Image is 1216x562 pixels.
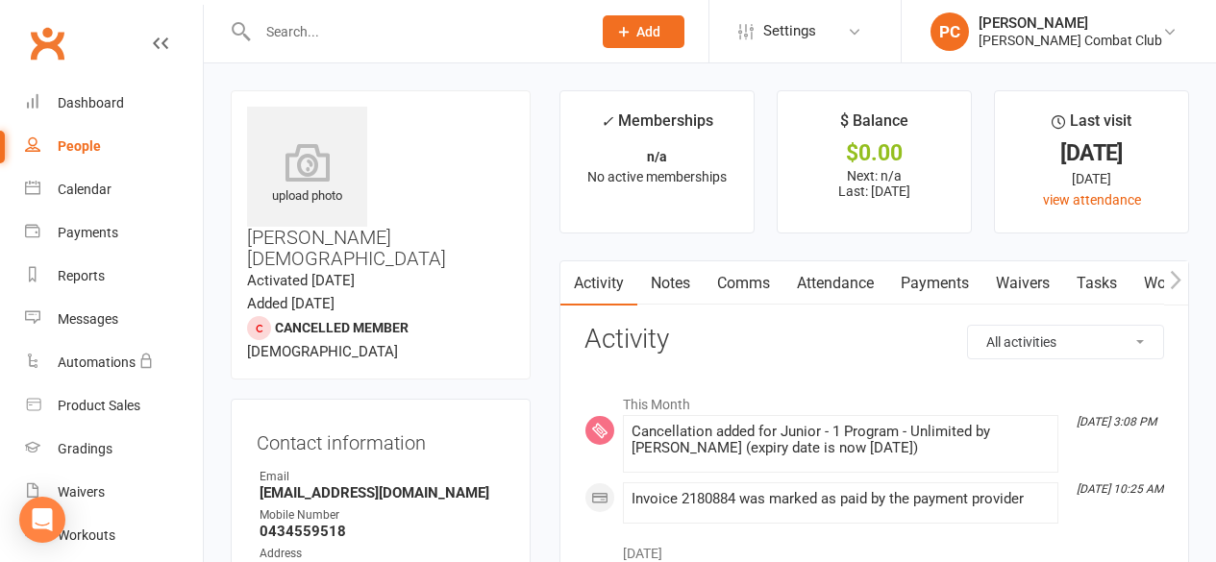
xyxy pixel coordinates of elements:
a: Product Sales [25,384,203,428]
h3: Activity [584,325,1164,354]
a: Tasks [1063,261,1130,305]
div: $0.00 [795,143,954,163]
a: People [25,125,203,168]
div: Email [260,468,505,486]
a: Gradings [25,428,203,471]
a: Activity [560,261,637,305]
span: No active memberships [587,169,727,184]
input: Search... [252,18,578,45]
a: Payments [25,211,203,255]
div: Product Sales [58,398,140,413]
button: Add [603,15,684,48]
a: Reports [25,255,203,298]
a: view attendance [1043,192,1141,208]
strong: [EMAIL_ADDRESS][DOMAIN_NAME] [260,484,505,501]
a: Attendance [783,261,887,305]
a: Comms [704,261,783,305]
li: This Month [584,384,1164,415]
div: [DATE] [1012,143,1171,163]
span: Settings [763,10,816,53]
div: Workouts [58,527,115,543]
span: Cancelled member [275,320,409,335]
div: [PERSON_NAME] Combat Club [979,32,1162,49]
a: Payments [887,261,982,305]
a: Automations [25,341,203,384]
time: Activated [DATE] [247,272,355,289]
div: [DATE] [1012,168,1171,189]
span: Add [636,24,660,39]
div: People [58,138,101,154]
div: [PERSON_NAME] [979,14,1162,32]
i: [DATE] 10:25 AM [1077,482,1163,496]
div: Open Intercom Messenger [19,497,65,543]
a: Waivers [25,471,203,514]
time: Added [DATE] [247,295,335,312]
div: Mobile Number [260,506,505,525]
a: Notes [637,261,704,305]
div: Gradings [58,441,112,456]
h3: Contact information [257,425,505,453]
a: Workouts [25,514,203,557]
a: Dashboard [25,82,203,125]
span: [DEMOGRAPHIC_DATA] [247,343,398,360]
i: [DATE] 3:08 PM [1077,415,1156,428]
i: ✓ [601,112,613,131]
strong: n/a [647,149,667,164]
div: Invoice 2180884 was marked as paid by the payment provider [632,491,1050,507]
div: Messages [58,311,118,327]
a: Waivers [982,261,1063,305]
div: Dashboard [58,95,124,110]
a: Messages [25,298,203,341]
h3: [PERSON_NAME][DEMOGRAPHIC_DATA] [247,107,514,269]
div: PC [931,12,969,51]
p: Next: n/a Last: [DATE] [795,168,954,199]
div: Payments [58,225,118,240]
a: Clubworx [23,19,71,67]
a: Calendar [25,168,203,211]
div: $ Balance [840,109,908,143]
div: Cancellation added for Junior - 1 Program - Unlimited by [PERSON_NAME] (expiry date is now [DATE]) [632,424,1050,456]
div: Reports [58,268,105,283]
div: Last visit [1052,109,1131,143]
div: Calendar [58,182,112,197]
div: Waivers [58,484,105,500]
strong: 0434559518 [260,523,505,540]
div: Memberships [601,109,713,144]
div: upload photo [247,143,367,207]
div: Automations [58,354,136,370]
